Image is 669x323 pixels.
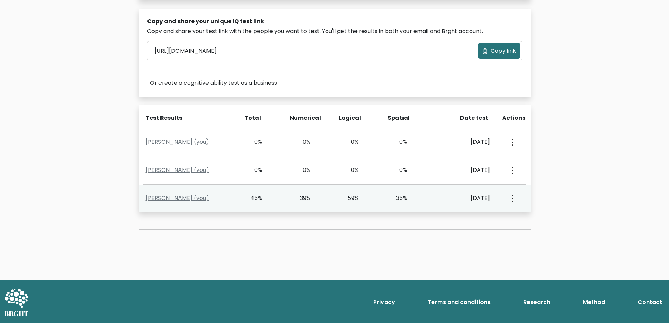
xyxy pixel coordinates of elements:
[370,295,398,309] a: Privacy
[242,194,262,202] div: 45%
[241,114,261,122] div: Total
[520,295,553,309] a: Research
[387,138,407,146] div: 0%
[388,114,408,122] div: Spatial
[387,166,407,174] div: 0%
[146,114,232,122] div: Test Results
[147,27,522,35] div: Copy and share your test link with the people you want to test. You'll get the results in both yo...
[146,166,209,174] a: [PERSON_NAME] (you)
[580,295,608,309] a: Method
[339,138,359,146] div: 0%
[147,17,522,26] div: Copy and share your unique IQ test link
[491,47,516,55] span: Copy link
[290,166,310,174] div: 0%
[437,114,494,122] div: Date test
[339,194,359,202] div: 59%
[242,166,262,174] div: 0%
[435,166,490,174] div: [DATE]
[290,138,310,146] div: 0%
[435,194,490,202] div: [DATE]
[339,114,359,122] div: Logical
[146,138,209,146] a: [PERSON_NAME] (you)
[387,194,407,202] div: 35%
[150,79,277,87] a: Or create a cognitive ability test as a business
[502,114,526,122] div: Actions
[339,166,359,174] div: 0%
[290,194,310,202] div: 39%
[242,138,262,146] div: 0%
[635,295,665,309] a: Contact
[425,295,493,309] a: Terms and conditions
[478,43,520,59] button: Copy link
[146,194,209,202] a: [PERSON_NAME] (you)
[290,114,310,122] div: Numerical
[435,138,490,146] div: [DATE]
